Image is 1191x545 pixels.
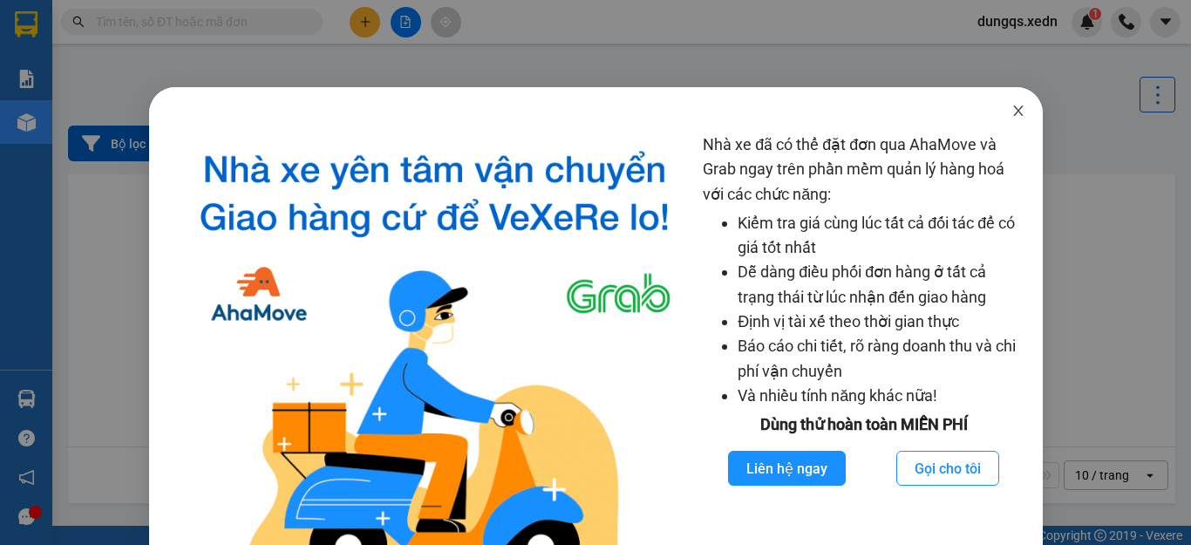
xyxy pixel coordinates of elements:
span: close [1011,104,1024,118]
button: Close [993,87,1042,136]
button: Liên hệ ngay [728,451,846,486]
span: Liên hệ ngay [746,458,827,480]
button: Gọi cho tôi [896,451,999,486]
li: Báo cáo chi tiết, rõ ràng doanh thu và chi phí vận chuyển [738,334,1024,384]
li: Dễ dàng điều phối đơn hàng ở tất cả trạng thái từ lúc nhận đến giao hàng [738,260,1024,310]
li: Kiểm tra giá cùng lúc tất cả đối tác để có giá tốt nhất [738,211,1024,261]
li: Định vị tài xế theo thời gian thực [738,310,1024,334]
div: Dùng thử hoàn toàn MIỄN PHÍ [703,412,1024,437]
span: Gọi cho tôi [915,458,981,480]
li: Và nhiều tính năng khác nữa! [738,384,1024,408]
